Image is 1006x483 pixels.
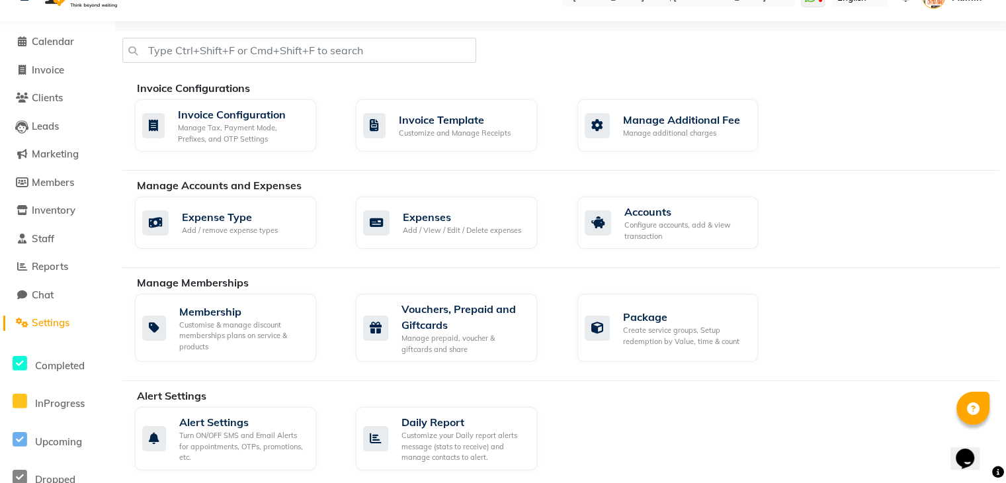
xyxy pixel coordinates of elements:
iframe: chat widget [950,430,993,470]
div: Accounts [624,204,748,220]
div: Add / remove expense types [182,225,278,236]
div: Vouchers, Prepaid and Giftcards [401,301,526,333]
span: Marketing [32,148,79,160]
div: Manage additional charges [623,128,740,139]
a: Settings [3,316,112,331]
div: Invoice Template [399,112,511,128]
span: Inventory [32,204,75,216]
a: Invoice TemplateCustomize and Manage Receipts [356,99,557,152]
div: Manage Additional Fee [623,112,740,128]
span: InProgress [35,397,85,410]
a: Daily ReportCustomize your Daily report alerts message (stats to receive) and manage contacts to ... [356,407,557,470]
a: Calendar [3,34,112,50]
input: Type Ctrl+Shift+F or Cmd+Shift+F to search [122,38,476,63]
div: Daily Report [401,414,526,430]
span: Staff [32,232,54,245]
a: Staff [3,232,112,247]
div: Add / View / Edit / Delete expenses [403,225,521,236]
div: Turn ON/OFF SMS and Email Alerts for appointments, OTPs, promotions, etc. [179,430,306,463]
span: Settings [32,316,69,329]
a: Invoice ConfigurationManage Tax, Payment Mode, Prefixes, and OTP Settings [135,99,336,152]
span: Upcoming [35,435,82,448]
span: Completed [35,359,85,372]
span: Leads [32,120,59,132]
div: Alert Settings [179,414,306,430]
div: Invoice Configuration [178,107,306,122]
a: Expense TypeAdd / remove expense types [135,197,336,249]
div: Expenses [403,209,521,225]
div: Customize your Daily report alerts message (stats to receive) and manage contacts to alert. [401,430,526,463]
a: Leads [3,119,112,134]
a: Members [3,175,112,191]
div: Customize and Manage Receipts [399,128,511,139]
div: Configure accounts, add & view transaction [624,220,748,241]
a: PackageCreate service groups, Setup redemption by Value, time & count [577,294,778,362]
span: Calendar [32,35,74,48]
a: AccountsConfigure accounts, add & view transaction [577,197,778,249]
span: Members [32,176,74,189]
a: ExpensesAdd / View / Edit / Delete expenses [356,197,557,249]
a: Manage Additional FeeManage additional charges [577,99,778,152]
a: Reports [3,259,112,275]
a: Invoice [3,63,112,78]
a: Inventory [3,203,112,218]
a: MembershipCustomise & manage discount memberships plans on service & products [135,294,336,362]
div: Customise & manage discount memberships plans on service & products [179,320,306,353]
a: Alert SettingsTurn ON/OFF SMS and Email Alerts for appointments, OTPs, promotions, etc. [135,407,336,470]
a: Clients [3,91,112,106]
div: Expense Type [182,209,278,225]
div: Manage Tax, Payment Mode, Prefixes, and OTP Settings [178,122,306,144]
div: Package [623,309,748,325]
a: Vouchers, Prepaid and GiftcardsManage prepaid, voucher & giftcards and share [356,294,557,362]
span: Reports [32,260,68,273]
a: Chat [3,288,112,303]
div: Manage prepaid, voucher & giftcards and share [401,333,526,355]
span: Invoice [32,64,64,76]
span: Clients [32,91,63,104]
div: Create service groups, Setup redemption by Value, time & count [623,325,748,347]
div: Membership [179,304,306,320]
a: Marketing [3,147,112,162]
span: Chat [32,288,54,301]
